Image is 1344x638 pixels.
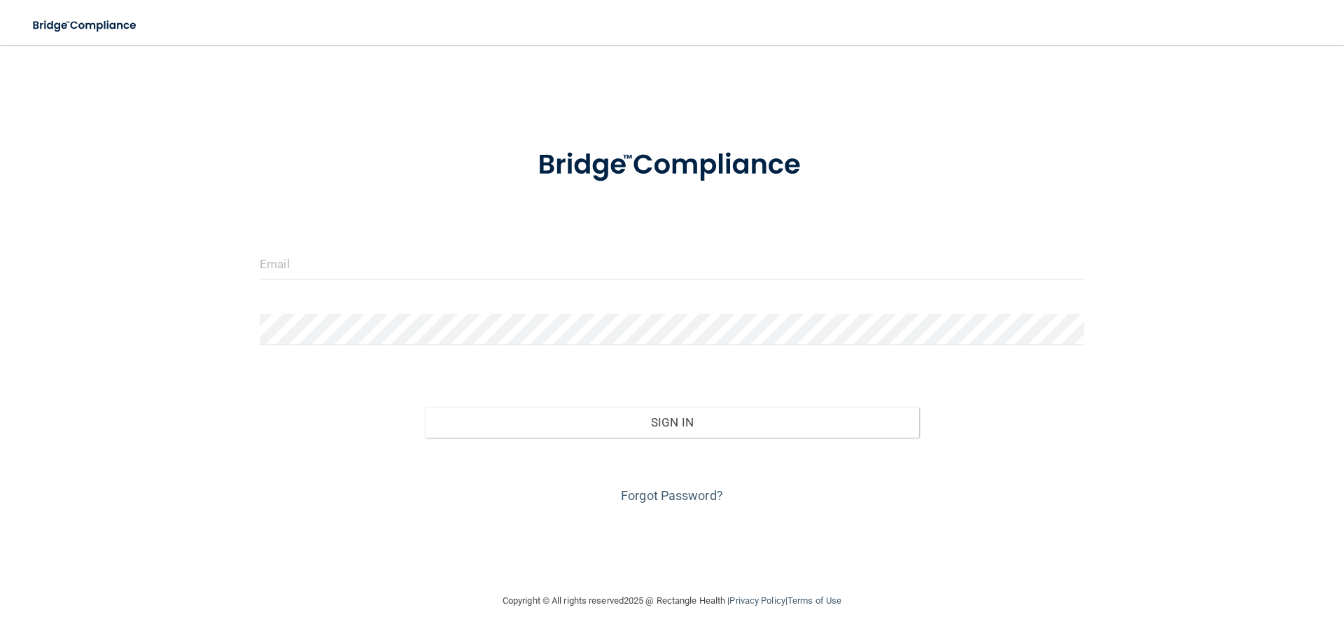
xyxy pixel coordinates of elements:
[21,11,150,40] img: bridge_compliance_login_screen.278c3ca4.svg
[729,595,785,606] a: Privacy Policy
[260,248,1084,279] input: Email
[509,129,835,202] img: bridge_compliance_login_screen.278c3ca4.svg
[787,595,841,606] a: Terms of Use
[425,407,920,438] button: Sign In
[621,488,723,503] a: Forgot Password?
[416,578,927,623] div: Copyright © All rights reserved 2025 @ Rectangle Health | |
